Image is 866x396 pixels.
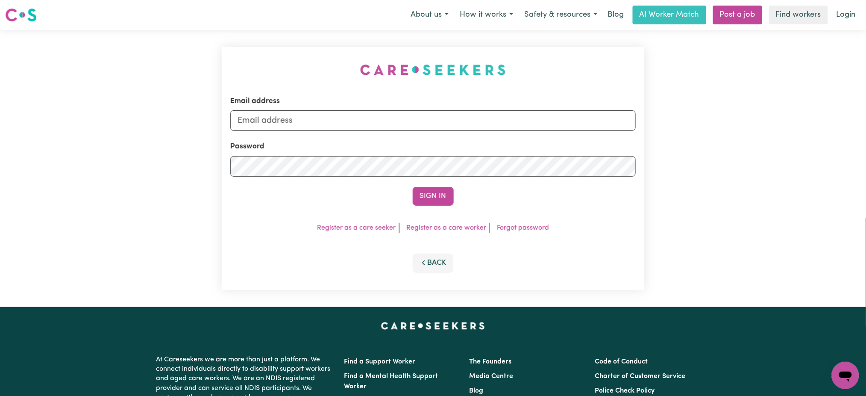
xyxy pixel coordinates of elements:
a: Find a Support Worker [344,358,416,365]
label: Password [230,141,264,152]
a: Login [831,6,861,24]
button: How it works [454,6,519,24]
label: Email address [230,96,280,107]
button: Safety & resources [519,6,603,24]
button: Sign In [413,187,454,206]
a: AI Worker Match [633,6,706,24]
img: Careseekers logo [5,7,37,23]
a: Media Centre [470,373,514,380]
button: About us [405,6,454,24]
a: The Founders [470,358,512,365]
input: Email address [230,110,636,131]
a: Police Check Policy [595,387,655,394]
a: Register as a care seeker [317,225,396,231]
a: Charter of Customer Service [595,373,685,380]
a: Careseekers home page [381,322,485,329]
a: Careseekers logo [5,5,37,25]
a: Register as a care worker [406,225,486,231]
a: Blog [470,387,484,394]
a: Post a job [713,6,762,24]
a: Code of Conduct [595,358,648,365]
a: Forgot password [497,225,549,231]
a: Find workers [769,6,828,24]
a: Find a Mental Health Support Worker [344,373,438,390]
a: Blog [603,6,629,24]
button: Back [413,254,454,272]
iframe: Button to launch messaging window [832,362,859,389]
